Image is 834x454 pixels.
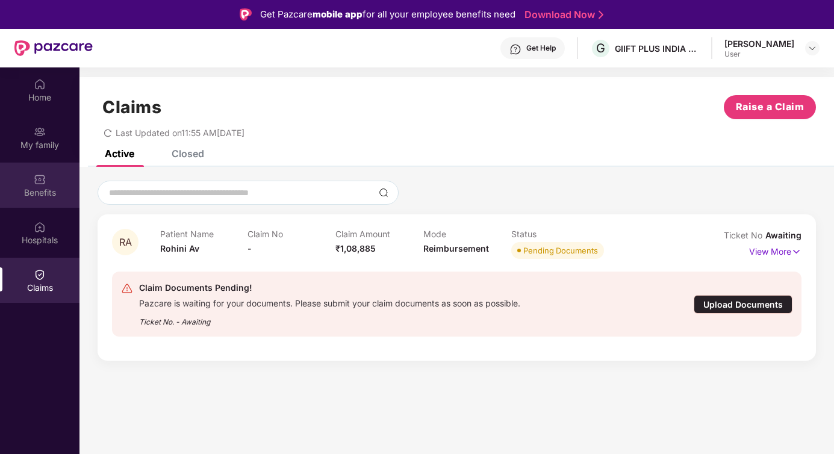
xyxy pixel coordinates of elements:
a: Download Now [524,8,600,21]
img: svg+xml;base64,PHN2ZyBpZD0iSG9tZSIgeG1sbnM9Imh0dHA6Ly93d3cudzMub3JnLzIwMDAvc3ZnIiB3aWR0aD0iMjAiIG... [34,78,46,90]
img: svg+xml;base64,PHN2ZyBpZD0iU2VhcmNoLTMyeDMyIiB4bWxucz0iaHR0cDovL3d3dy53My5vcmcvMjAwMC9zdmciIHdpZH... [379,188,388,197]
img: svg+xml;base64,PHN2ZyB4bWxucz0iaHR0cDovL3d3dy53My5vcmcvMjAwMC9zdmciIHdpZHRoPSIxNyIgaGVpZ2h0PSIxNy... [791,245,801,258]
span: Last Updated on 11:55 AM[DATE] [116,128,244,138]
p: Claim No [247,229,335,239]
strong: mobile app [313,8,363,20]
img: svg+xml;base64,PHN2ZyB3aWR0aD0iMjAiIGhlaWdodD0iMjAiIHZpZXdCb3g9IjAgMCAyMCAyMCIgZmlsbD0ibm9uZSIgeG... [34,126,46,138]
div: Claim Documents Pending! [139,281,520,295]
div: Get Pazcare for all your employee benefits need [260,7,515,22]
img: Stroke [599,8,603,21]
span: Rohini Av [160,243,199,253]
span: Awaiting [765,230,801,240]
img: svg+xml;base64,PHN2ZyBpZD0iSG9zcGl0YWxzIiB4bWxucz0iaHR0cDovL3d3dy53My5vcmcvMjAwMC9zdmciIHdpZHRoPS... [34,221,46,233]
img: svg+xml;base64,PHN2ZyBpZD0iSGVscC0zMngzMiIgeG1sbnM9Imh0dHA6Ly93d3cudzMub3JnLzIwMDAvc3ZnIiB3aWR0aD... [509,43,521,55]
span: redo [104,128,112,138]
p: View More [749,242,801,258]
div: User [724,49,794,59]
span: Ticket No [724,230,765,240]
span: G [596,41,605,55]
p: Mode [423,229,511,239]
p: Patient Name [160,229,248,239]
div: [PERSON_NAME] [724,38,794,49]
span: Reimbursement [423,243,489,253]
div: Pending Documents [523,244,598,257]
img: svg+xml;base64,PHN2ZyBpZD0iQ2xhaW0iIHhtbG5zPSJodHRwOi8vd3d3LnczLm9yZy8yMDAwL3N2ZyIgd2lkdGg9IjIwIi... [34,269,46,281]
span: Raise a Claim [736,99,804,114]
div: Upload Documents [694,295,792,314]
img: svg+xml;base64,PHN2ZyB4bWxucz0iaHR0cDovL3d3dy53My5vcmcvMjAwMC9zdmciIHdpZHRoPSIyNCIgaGVpZ2h0PSIyNC... [121,282,133,294]
button: Raise a Claim [724,95,816,119]
img: Logo [240,8,252,20]
div: Active [105,148,134,160]
p: Claim Amount [335,229,423,239]
img: New Pazcare Logo [14,40,93,56]
span: ₹1,08,885 [335,243,376,253]
div: Ticket No. - Awaiting [139,309,520,328]
span: - [247,243,252,253]
div: Pazcare is waiting for your documents. Please submit your claim documents as soon as possible. [139,295,520,309]
p: Status [511,229,599,239]
img: svg+xml;base64,PHN2ZyBpZD0iRHJvcGRvd24tMzJ4MzIiIHhtbG5zPSJodHRwOi8vd3d3LnczLm9yZy8yMDAwL3N2ZyIgd2... [808,43,817,53]
img: svg+xml;base64,PHN2ZyBpZD0iQmVuZWZpdHMiIHhtbG5zPSJodHRwOi8vd3d3LnczLm9yZy8yMDAwL3N2ZyIgd2lkdGg9Ij... [34,173,46,185]
div: Closed [172,148,204,160]
div: Get Help [526,43,556,53]
h1: Claims [102,97,161,117]
span: RA [119,237,132,247]
div: GIIFT PLUS INDIA PRIVATE LIMITED [615,43,699,54]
